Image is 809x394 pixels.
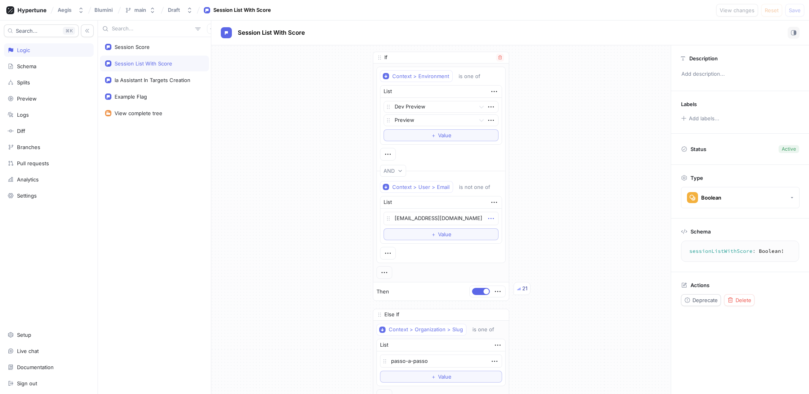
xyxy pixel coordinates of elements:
[438,374,452,379] span: Value
[17,348,39,354] div: Live chat
[17,95,37,102] div: Preview
[122,4,159,17] button: main
[115,93,147,100] div: Example Flag
[685,244,796,258] textarea: sessionListWithScore: Boolean!
[392,184,450,190] div: Context > User > Email
[17,364,54,370] div: Documentation
[761,4,782,17] button: Reset
[17,63,36,69] div: Schema
[384,198,392,206] div: List
[17,332,31,338] div: Setup
[17,192,37,199] div: Settings
[4,360,94,374] a: Documentation
[720,8,754,13] span: View changes
[112,25,192,33] input: Search...
[392,73,449,80] div: Context > Environment
[716,4,758,17] button: View changes
[678,67,802,81] p: Add description...
[689,55,718,62] p: Description
[455,70,492,82] button: is one of
[431,133,436,138] span: ＋
[782,146,796,153] div: Active
[692,298,718,303] span: Deprecate
[459,73,480,80] div: is one of
[16,28,38,33] span: Search...
[238,30,305,36] span: Session List With Score
[690,228,711,235] p: Schema
[380,181,453,193] button: Context > User > Email
[469,324,506,336] button: is one of
[522,285,527,293] div: 21
[384,168,395,174] div: AND
[678,113,722,123] button: Add labels...
[681,101,697,107] p: Labels
[115,110,162,116] div: View complete tree
[472,326,494,333] div: is one of
[736,298,751,303] span: Delete
[459,184,490,190] div: is not one of
[384,54,388,62] p: If
[681,294,721,306] button: Deprecate
[115,60,172,67] div: Session List With Score
[384,311,399,319] p: Else If
[380,70,453,82] button: Context > Environment
[384,228,499,240] button: ＋Value
[17,380,37,387] div: Sign out
[168,7,180,13] div: Draft
[376,288,389,296] p: Then
[115,44,150,50] div: Session Score
[431,232,436,237] span: ＋
[384,129,499,141] button: ＋Value
[380,355,502,368] textarea: passo-a-passo
[380,371,502,383] button: ＋Value
[115,77,190,83] div: Ia Assistant In Targets Creation
[94,7,113,13] span: Blumini
[690,282,709,288] p: Actions
[17,47,30,53] div: Logic
[17,128,25,134] div: Diff
[455,181,502,193] button: is not one of
[380,341,388,349] div: List
[213,6,271,14] div: Session List With Score
[17,112,29,118] div: Logs
[17,79,30,86] div: Splits
[384,212,499,225] textarea: [EMAIL_ADDRESS][DOMAIN_NAME]
[58,7,71,13] div: Aegis
[4,24,79,37] button: Search...K
[17,144,40,150] div: Branches
[789,8,801,13] span: Save
[724,294,754,306] button: Delete
[690,175,703,181] p: Type
[17,160,49,166] div: Pull requests
[389,326,463,333] div: Context > Organization > Slug
[134,7,146,13] div: main
[165,4,196,17] button: Draft
[17,176,39,183] div: Analytics
[55,4,87,17] button: Aegis
[438,133,452,138] span: Value
[438,232,452,237] span: Value
[690,144,706,155] p: Status
[765,8,779,13] span: Reset
[384,88,392,95] div: List
[701,194,721,201] div: Boolean
[63,27,75,35] div: K
[376,324,467,336] button: Context > Organization > Slug
[431,374,436,379] span: ＋
[380,165,406,177] button: AND
[785,4,804,17] button: Save
[681,187,800,208] button: Boolean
